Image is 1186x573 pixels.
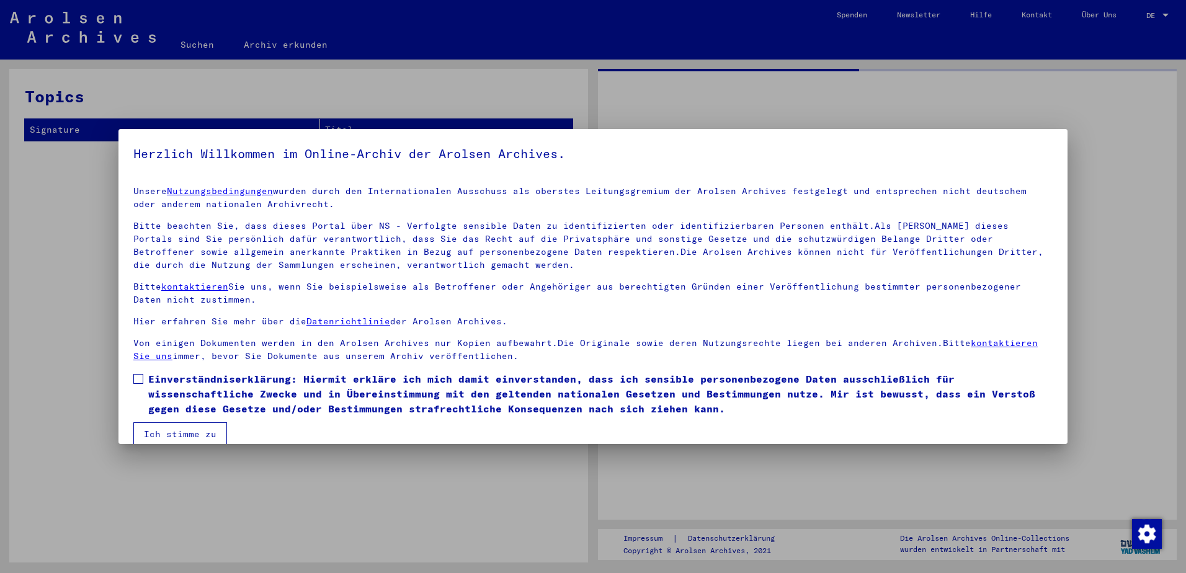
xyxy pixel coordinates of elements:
[148,371,1053,416] span: Einverständniserklärung: Hiermit erkläre ich mich damit einverstanden, dass ich sensible personen...
[306,316,390,327] a: Datenrichtlinie
[133,422,227,446] button: Ich stimme zu
[133,220,1053,272] p: Bitte beachten Sie, dass dieses Portal über NS - Verfolgte sensible Daten zu identifizierten oder...
[133,337,1038,362] a: kontaktieren Sie uns
[167,185,273,197] a: Nutzungsbedingungen
[133,337,1053,363] p: Von einigen Dokumenten werden in den Arolsen Archives nur Kopien aufbewahrt.Die Originale sowie d...
[133,185,1053,211] p: Unsere wurden durch den Internationalen Ausschuss als oberstes Leitungsgremium der Arolsen Archiv...
[161,281,228,292] a: kontaktieren
[133,144,1053,164] h5: Herzlich Willkommen im Online-Archiv der Arolsen Archives.
[133,315,1053,328] p: Hier erfahren Sie mehr über die der Arolsen Archives.
[1132,519,1162,549] img: Zustimmung ändern
[133,280,1053,306] p: Bitte Sie uns, wenn Sie beispielsweise als Betroffener oder Angehöriger aus berechtigten Gründen ...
